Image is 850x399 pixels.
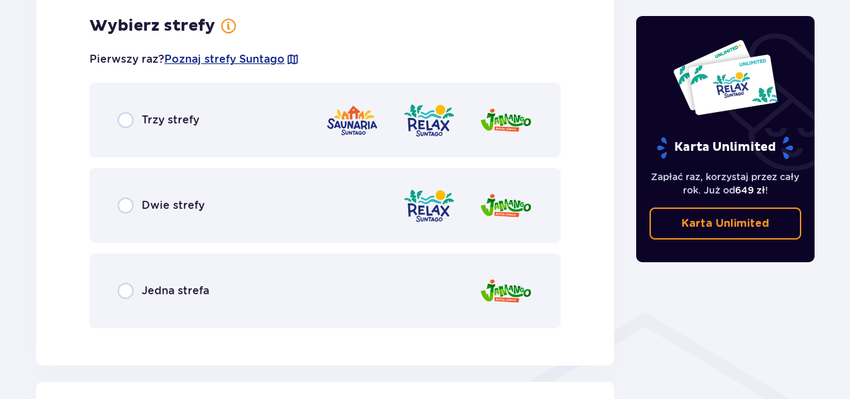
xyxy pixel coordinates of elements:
[142,198,204,213] p: Dwie strefy
[479,101,533,139] img: zone logo
[142,113,199,127] p: Trzy strefy
[164,52,285,67] a: Poznaj strefy Suntago
[325,101,379,139] img: zone logo
[479,187,533,225] img: zone logo
[402,101,456,139] img: zone logo
[656,136,795,159] p: Karta Unlimited
[650,208,802,240] a: Karta Unlimited
[650,170,802,197] p: Zapłać raz, korzystaj przez cały rok. Już od !
[142,284,209,298] p: Jedna strefa
[735,185,765,195] span: 649 zł
[402,187,456,225] img: zone logo
[90,52,299,67] p: Pierwszy raz?
[90,16,215,36] p: Wybierz strefy
[682,216,769,231] p: Karta Unlimited
[479,272,533,310] img: zone logo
